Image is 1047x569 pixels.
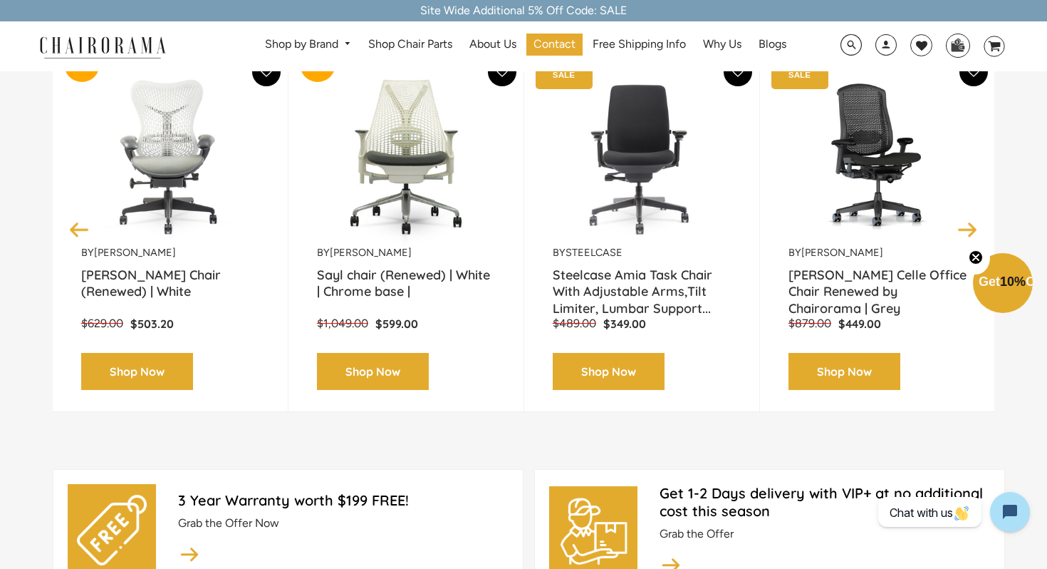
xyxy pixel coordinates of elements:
p: Grab the Offer [660,527,990,542]
span: $449.00 [838,317,881,331]
nav: DesktopNavigation [234,34,817,60]
p: Grab the Offer Now [178,516,509,531]
span: $599.00 [375,317,418,331]
span: $349.00 [603,317,646,331]
a: [PERSON_NAME] Chair (Renewed) | White [81,267,259,302]
span: $503.20 [130,317,174,331]
a: Shop Now [788,353,900,391]
a: Mirra Chair (Renewed) | White - chairorama Mirra Chair (Renewed) | White - chairorama [81,68,259,246]
a: About Us [462,34,523,56]
span: Blogs [759,37,786,52]
span: Get Off [979,275,1044,289]
span: $489.00 [553,317,596,330]
a: Shop Now [317,353,429,391]
a: Why Us [696,34,749,56]
a: Shop Now [81,353,193,391]
button: Add To Wishlist [252,58,281,86]
span: Contact [533,37,575,52]
a: Shop Now [553,353,665,391]
button: Add To Wishlist [488,58,516,86]
a: Shop Chair Parts [361,34,459,56]
a: Free Shipping Info [585,34,693,56]
a: Shop by Brand [258,34,358,56]
a: Sayl chair (Renewed) | White | Chrome base | - chairorama Sayl chair (Renewed) | White | Chrome b... [317,68,495,246]
a: Sayl chair (Renewed) | White | Chrome base | [317,267,495,302]
span: $1,049.00 [317,317,368,330]
div: Get10%OffClose teaser [973,255,1033,314]
span: $879.00 [788,317,831,330]
p: by [553,246,731,260]
button: Close teaser [962,242,990,275]
span: Free Shipping Info [593,37,686,52]
a: [PERSON_NAME] [801,246,883,259]
img: delivery-man.png [558,497,628,567]
a: Amia Chair by chairorama.com Renewed Amia Chair chairorama.com [553,68,731,246]
a: Herman Miller Celle Office Chair Renewed by Chairorama | Grey - chairorama Herman Miller Celle Of... [788,68,967,246]
img: image_14.png [178,542,201,565]
h2: 3 Year Warranty worth $199 FREE! [178,491,509,509]
img: Mirra Chair (Renewed) | White - chairorama [81,68,259,246]
button: Next [955,217,980,242]
a: [PERSON_NAME] [94,246,176,259]
a: Blogs [751,34,793,56]
span: $629.00 [81,317,123,330]
span: About Us [469,37,516,52]
a: [PERSON_NAME] Celle Office Chair Renewed by Chairorama | Grey [788,267,967,302]
img: Amia Chair by chairorama.com [553,68,731,246]
img: Sayl chair (Renewed) | White | Chrome base | - chairorama [317,68,495,246]
span: 10% [1000,275,1026,289]
img: Herman Miller Celle Office Chair Renewed by Chairorama | Grey - chairorama [788,68,967,246]
p: by [788,246,967,260]
a: Contact [526,34,583,56]
p: by [317,246,495,260]
button: Add To Wishlist [724,58,752,86]
span: Shop Chair Parts [368,37,452,52]
a: Steelcase Amia Task Chair With Adjustable Arms,Tilt Limiter, Lumbar Support... [553,267,731,302]
a: Steelcase [566,246,623,259]
span: Why Us [703,37,741,52]
p: by [81,246,259,260]
img: free.png [77,495,147,565]
text: SALE [788,70,811,79]
button: Previous [67,217,92,242]
a: [PERSON_NAME] [330,246,412,259]
button: Add To Wishlist [959,58,988,86]
h2: Get 1-2 Days delivery with VIP+ at no additional cost this season [660,484,990,520]
img: chairorama [31,34,174,59]
text: SALE [553,70,575,79]
img: WhatsApp_Image_2024-07-12_at_16.23.01.webp [947,34,969,56]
